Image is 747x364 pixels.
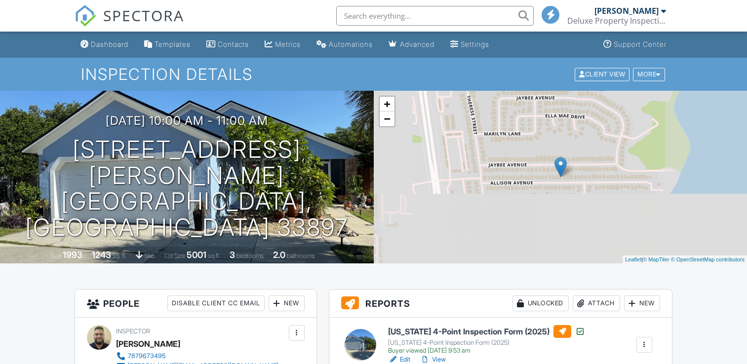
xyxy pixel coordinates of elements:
span: Built [50,252,61,259]
h1: [STREET_ADDRESS][PERSON_NAME] [GEOGRAPHIC_DATA], [GEOGRAPHIC_DATA] 33897 [16,137,358,241]
input: Search everything... [336,6,534,26]
div: Attach [573,295,620,311]
span: Inspector [116,328,150,335]
a: Advanced [385,36,438,54]
span: sq. ft. [113,252,126,259]
div: More [633,68,665,81]
div: [PERSON_NAME] [116,336,180,351]
h3: Reports [329,290,672,318]
div: 1993 [63,250,82,260]
a: Support Center [599,36,670,54]
div: | [623,255,747,264]
h6: [US_STATE] 4-Point Inspection Form (2025) [388,325,585,338]
a: Settings [446,36,493,54]
div: 3 [230,250,235,260]
a: Zoom in [380,97,394,111]
span: Lot Size [164,252,185,259]
div: [US_STATE] 4-Point Inspection Form (2025) [388,339,585,347]
span: SPECTORA [103,5,184,26]
div: New [624,295,660,311]
span: bedrooms [236,252,264,259]
span: sq.ft. [208,252,220,259]
a: 7879673495 [116,351,278,361]
a: Zoom out [380,111,394,126]
a: © MapTiler [643,256,669,262]
div: [PERSON_NAME] [594,6,659,16]
div: 5001 [187,250,206,260]
a: Leaflet [625,256,641,262]
span: bathrooms [287,252,315,259]
div: 7879673495 [128,352,165,360]
div: Automations [329,40,373,48]
div: 1243 [92,250,111,260]
a: [US_STATE] 4-Point Inspection Form (2025) [US_STATE] 4-Point Inspection Form (2025) Buyer viewed ... [388,325,585,355]
a: © OpenStreetMap contributors [671,256,745,262]
div: 2.0 [273,250,285,260]
a: Contacts [202,36,253,54]
a: Client View [574,70,632,77]
h3: People [75,290,316,318]
h3: [DATE] 10:00 am - 11:00 am [106,114,268,127]
div: Buyer viewed [DATE] 9:53 am [388,347,585,355]
div: Deluxe Property Inspections [567,16,666,26]
div: Settings [461,40,489,48]
div: Support Center [614,40,667,48]
h1: Inspection Details [81,66,666,83]
div: Advanced [400,40,434,48]
a: Templates [140,36,195,54]
div: Client View [575,68,629,81]
div: New [269,295,305,311]
a: SPECTORA [75,13,184,34]
div: Contacts [218,40,249,48]
img: The Best Home Inspection Software - Spectora [75,5,96,27]
div: Templates [155,40,191,48]
div: Unlocked [512,295,569,311]
div: Metrics [275,40,301,48]
a: Automations (Basic) [313,36,377,54]
div: Dashboard [91,40,128,48]
span: slab [144,252,155,259]
a: Dashboard [77,36,132,54]
div: Disable Client CC Email [167,295,265,311]
a: Metrics [261,36,305,54]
